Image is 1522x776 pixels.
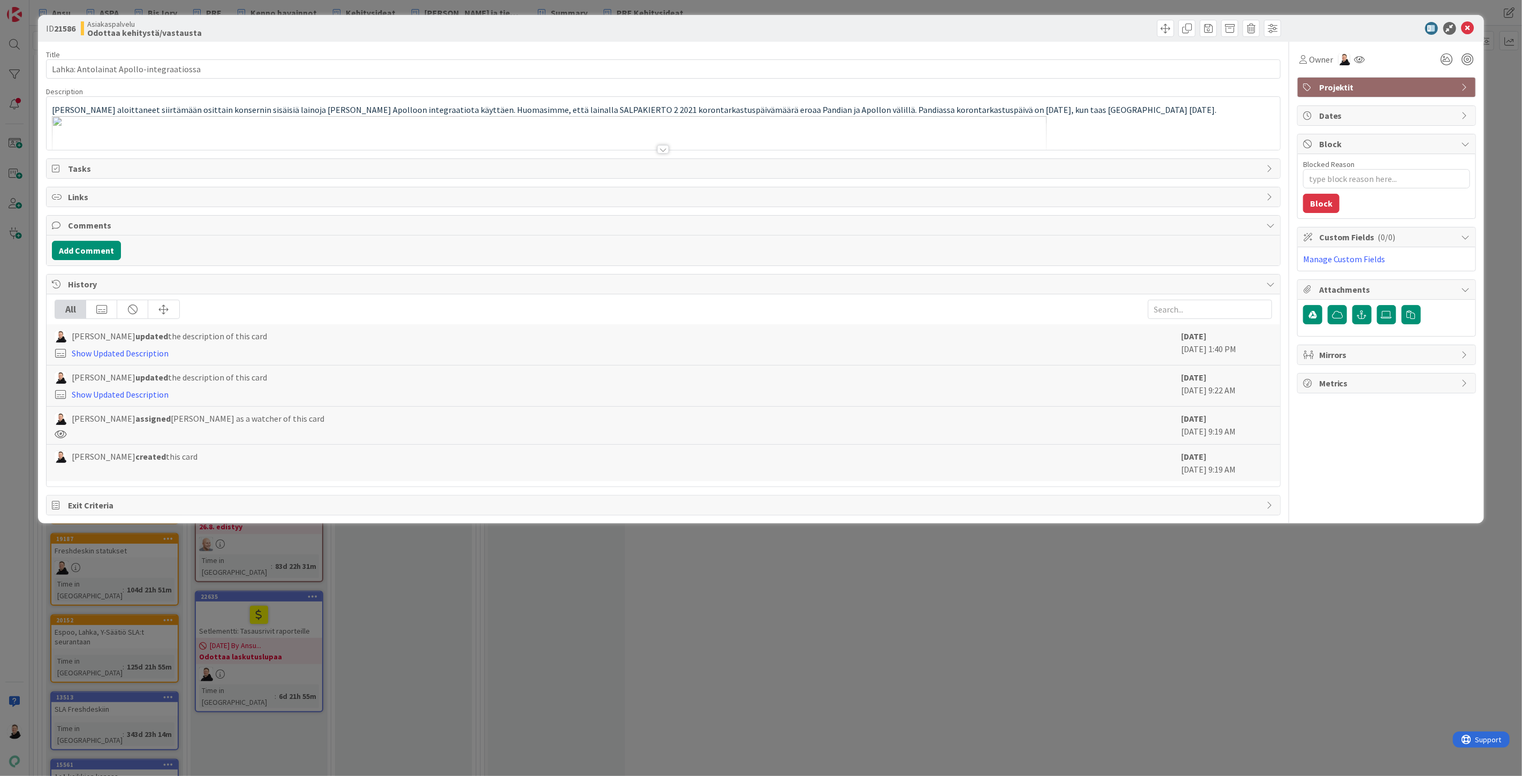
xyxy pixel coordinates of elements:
[68,191,1261,203] span: Links
[55,372,66,384] img: AN
[68,278,1261,291] span: History
[1181,413,1206,424] b: [DATE]
[1338,54,1350,65] img: AN
[1181,450,1272,476] div: [DATE] 9:19 AM
[55,413,66,425] img: AN
[1181,372,1206,383] b: [DATE]
[1319,138,1456,150] span: Block
[1319,283,1456,296] span: Attachments
[1319,348,1456,361] span: Mirrors
[1319,377,1456,390] span: Metrics
[68,162,1261,175] span: Tasks
[1319,81,1456,94] span: Projektit
[1181,371,1272,401] div: [DATE] 9:22 AM
[1303,254,1386,264] a: Manage Custom Fields
[1309,53,1333,66] span: Owner
[46,22,75,35] span: ID
[72,389,169,400] a: Show Updated Description
[52,104,1216,115] span: [PERSON_NAME] aloittaneet siirtämään osittain konsernin sisäisiä lainoja [PERSON_NAME] Apolloon i...
[55,451,66,463] img: AN
[72,450,197,463] span: [PERSON_NAME] this card
[72,412,324,425] span: [PERSON_NAME] [PERSON_NAME] as a watcher of this card
[135,451,166,462] b: created
[46,50,60,59] label: Title
[1148,300,1272,319] input: Search...
[68,499,1261,512] span: Exit Criteria
[72,348,169,359] a: Show Updated Description
[1181,331,1206,341] b: [DATE]
[1303,194,1340,213] button: Block
[135,372,168,383] b: updated
[1319,231,1456,244] span: Custom Fields
[72,330,267,343] span: [PERSON_NAME] the description of this card
[1181,412,1272,439] div: [DATE] 9:19 AM
[87,28,202,37] b: Odottaa kehitystä/vastausta
[55,331,66,343] img: AN
[87,20,202,28] span: Asiakaspalvelu
[46,87,83,96] span: Description
[46,59,1281,79] input: type card name here...
[68,219,1261,232] span: Comments
[72,371,267,384] span: [PERSON_NAME] the description of this card
[135,413,171,424] b: assigned
[1303,159,1355,169] label: Blocked Reason
[1378,232,1396,242] span: ( 0/0 )
[1181,330,1272,360] div: [DATE] 1:40 PM
[52,116,1047,182] img: attachment
[22,2,49,14] span: Support
[1181,451,1206,462] b: [DATE]
[1319,109,1456,122] span: Dates
[135,331,168,341] b: updated
[52,241,121,260] button: Add Comment
[55,300,86,318] div: All
[54,23,75,34] b: 21586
